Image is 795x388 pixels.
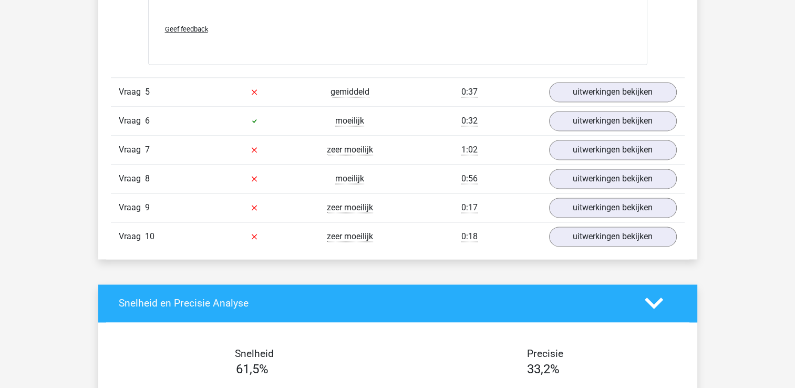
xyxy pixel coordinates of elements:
span: 0:56 [461,173,478,184]
span: zeer moeilijk [327,231,373,242]
h4: Snelheid [119,348,390,360]
span: Vraag [119,115,145,127]
span: zeer moeilijk [327,145,373,155]
span: Vraag [119,144,145,156]
span: zeer moeilijk [327,202,373,213]
a: uitwerkingen bekijken [549,227,677,247]
span: Vraag [119,201,145,214]
span: moeilijk [335,116,364,126]
h4: Precisie [410,348,681,360]
span: 61,5% [236,362,269,376]
a: uitwerkingen bekijken [549,198,677,218]
span: 1:02 [461,145,478,155]
a: uitwerkingen bekijken [549,140,677,160]
a: uitwerkingen bekijken [549,82,677,102]
span: gemiddeld [331,87,369,97]
span: moeilijk [335,173,364,184]
span: 7 [145,145,150,155]
span: 5 [145,87,150,97]
span: 6 [145,116,150,126]
span: 33,2% [527,362,560,376]
span: 8 [145,173,150,183]
span: 0:17 [461,202,478,213]
a: uitwerkingen bekijken [549,169,677,189]
h4: Snelheid en Precisie Analyse [119,297,629,309]
span: 0:37 [461,87,478,97]
span: 0:32 [461,116,478,126]
span: Vraag [119,86,145,98]
span: Geef feedback [165,25,208,33]
span: Vraag [119,230,145,243]
span: 0:18 [461,231,478,242]
span: Vraag [119,172,145,185]
a: uitwerkingen bekijken [549,111,677,131]
span: 9 [145,202,150,212]
span: 10 [145,231,154,241]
